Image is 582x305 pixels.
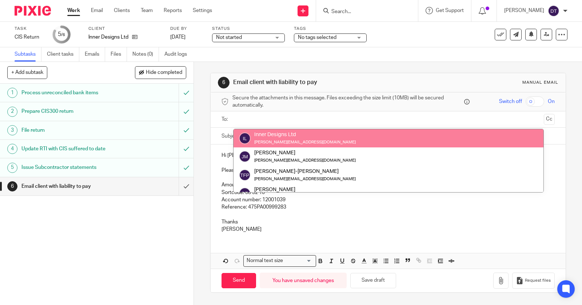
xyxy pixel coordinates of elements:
[212,26,285,32] label: Status
[7,163,17,173] div: 5
[67,7,80,14] a: Work
[504,7,544,14] p: [PERSON_NAME]
[222,226,555,233] p: [PERSON_NAME]
[21,162,121,173] h1: Issue Subcontractor statements
[164,7,182,14] a: Reports
[243,255,316,266] div: Search for option
[222,273,256,289] input: Send
[254,158,356,162] small: [PERSON_NAME][EMAIL_ADDRESS][DOMAIN_NAME]
[7,144,17,154] div: 4
[512,273,554,289] button: Request files
[7,66,47,79] button: + Add subtask
[294,26,367,32] label: Tags
[548,98,555,105] span: On
[88,26,161,32] label: Client
[15,47,41,62] a: Subtasks
[170,35,186,40] span: [DATE]
[111,47,127,62] a: Files
[245,257,285,265] span: Normal text size
[7,181,17,191] div: 6
[222,218,555,226] p: Thanks
[298,35,336,40] span: No tags selected
[239,151,251,162] img: svg%3E
[254,186,356,193] div: [PERSON_NAME]
[233,79,403,86] h1: Email client with liability to pay
[222,132,240,140] label: Subject:
[15,6,51,16] img: Pixie
[254,177,356,181] small: [PERSON_NAME][EMAIL_ADDRESS][DOMAIN_NAME]
[61,33,65,37] small: /6
[21,125,121,136] h1: File return
[7,88,17,98] div: 1
[286,257,312,265] input: Search for option
[21,87,121,98] h1: Process unreconciled bank items
[222,116,230,123] label: To:
[548,5,559,17] img: svg%3E
[114,7,130,14] a: Clients
[164,47,192,62] a: Audit logs
[239,187,251,199] img: svg%3E
[7,107,17,117] div: 2
[222,189,555,196] p: Sortcode: 08 32 10
[222,167,555,174] p: Please can you make a payment to HMRC in respect of your recent CIS and PAYE liability:
[525,278,551,284] span: Request files
[260,273,347,288] div: You have unsaved changes
[222,152,555,159] p: Hi [PERSON_NAME]
[21,181,121,192] h1: Email client with liability to pay
[15,33,44,41] div: CIS Return
[47,47,79,62] a: Client tasks
[222,181,555,189] p: Amount: £
[141,7,153,14] a: Team
[222,196,555,203] p: Account number: 12001039
[499,98,522,105] span: Switch off
[135,66,186,79] button: Hide completed
[146,70,182,76] span: Hide completed
[21,143,121,154] h1: Update RTI with CIS suffered to date
[232,94,462,109] span: Secure the attachments in this message. Files exceeding the size limit (10MB) will be secured aut...
[239,169,251,181] img: svg%3E
[218,77,230,88] div: 6
[254,167,356,175] div: [PERSON_NAME]-[PERSON_NAME]
[132,47,159,62] a: Notes (0)
[522,80,558,86] div: Manual email
[254,131,356,138] div: Inner Designs Ltd
[15,26,44,32] label: Task
[91,7,103,14] a: Email
[170,26,203,32] label: Due by
[331,9,396,15] input: Search
[88,33,128,41] p: Inner Designs Ltd
[222,203,555,211] p: Reference: 475PA00999283
[239,132,251,144] img: svg%3E
[193,7,212,14] a: Settings
[544,114,555,125] button: Cc
[254,140,356,144] small: [PERSON_NAME][EMAIL_ADDRESS][DOMAIN_NAME]
[350,273,396,289] button: Save draft
[85,47,105,62] a: Emails
[254,149,356,157] div: [PERSON_NAME]
[436,8,464,13] span: Get Support
[58,30,65,39] div: 5
[216,35,242,40] span: Not started
[7,125,17,135] div: 3
[21,106,121,117] h1: Prepare CIS300 return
